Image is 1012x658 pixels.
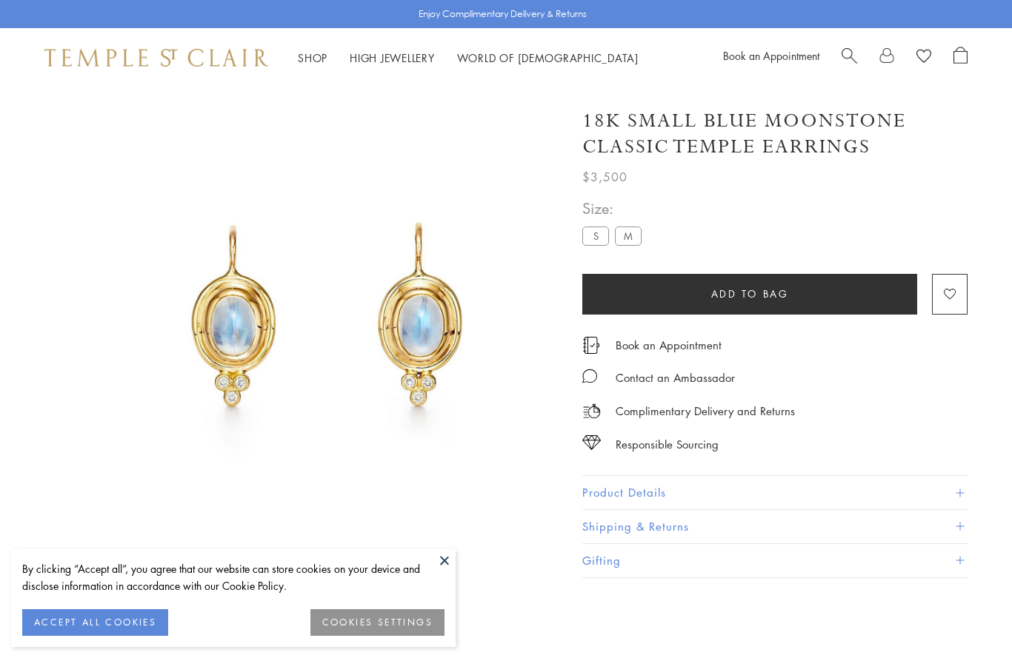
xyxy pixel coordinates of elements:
[44,49,268,67] img: Temple St. Clair
[723,48,819,63] a: Book an Appointment
[616,337,722,353] a: Book an Appointment
[616,402,795,420] p: Complimentary Delivery and Returns
[582,369,597,383] img: MessageIcon-01_2.svg
[350,50,435,65] a: High JewelleryHigh Jewellery
[582,167,627,187] span: $3,500
[419,7,587,21] p: Enjoy Complimentary Delivery & Returns
[310,609,445,636] button: COOKIES SETTINGS
[582,108,968,160] h1: 18K Small Blue Moonstone Classic Temple Earrings
[582,196,648,221] span: Size:
[298,50,327,65] a: ShopShop
[96,87,560,551] img: E14106-BM6VBY
[582,435,601,450] img: icon_sourcing.svg
[953,47,968,69] a: Open Shopping Bag
[457,50,639,65] a: World of [DEMOGRAPHIC_DATA]World of [DEMOGRAPHIC_DATA]
[616,435,719,454] div: Responsible Sourcing
[582,476,968,509] button: Product Details
[842,47,857,69] a: Search
[616,369,735,387] div: Contact an Ambassador
[582,510,968,543] button: Shipping & Returns
[582,544,968,577] button: Gifting
[22,609,168,636] button: ACCEPT ALL COOKIES
[582,402,601,420] img: icon_delivery.svg
[582,226,609,245] label: S
[298,49,639,67] nav: Main navigation
[22,560,445,594] div: By clicking “Accept all”, you agree that our website can store cookies on your device and disclos...
[582,274,917,315] button: Add to bag
[582,337,600,354] img: icon_appointment.svg
[615,226,642,245] label: M
[711,286,789,302] span: Add to bag
[916,47,931,69] a: View Wishlist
